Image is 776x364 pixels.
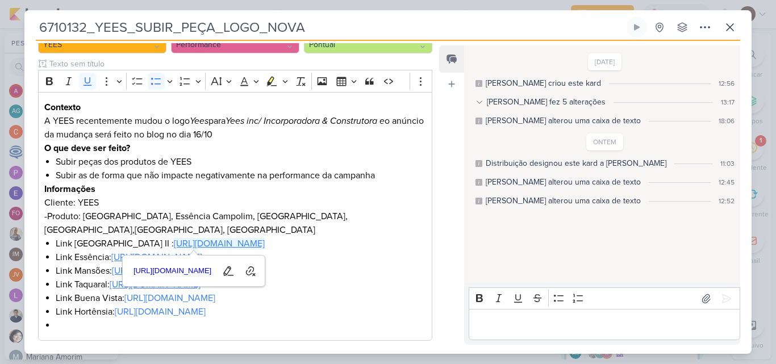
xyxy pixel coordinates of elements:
[475,80,482,87] div: Este log é visível à todos no kard
[56,264,426,278] li: Link Mansões:
[719,78,735,89] div: 12:56
[719,196,735,206] div: 12:52
[475,160,482,167] div: Este log é visível à todos no kard
[486,77,601,89] div: Isabella criou este kard
[38,70,432,92] div: Editor toolbar
[44,114,426,141] p: A YEES recentemente mudou o logo para o anúncio da mudança será feito no blog no dia 16/10
[56,305,426,319] li: Link Hortênsia:
[38,35,166,53] button: YEES
[486,195,641,207] div: Isabella alterou uma caixa de texto
[44,102,81,113] strong: Contexto
[56,291,426,305] li: Link Buena Vista:
[475,198,482,204] div: Este log é visível à todos no kard
[115,306,206,317] a: [URL][DOMAIN_NAME]
[112,265,203,277] a: [URL][DOMAIN_NAME]
[719,116,735,126] div: 18:06
[487,96,606,108] div: [PERSON_NAME] fez 5 alterações
[56,155,426,169] li: Subir peças dos produtos de YEES
[111,252,202,263] a: [URL][DOMAIN_NAME]
[130,264,215,278] span: [URL][DOMAIN_NAME]
[226,115,385,127] i: Yees inc/ Incorporadora & Construtora e
[719,177,735,187] div: 12:45
[47,58,432,70] input: Texto sem título
[171,35,299,53] button: Performance
[174,238,265,249] a: [URL][DOMAIN_NAME]
[486,176,641,188] div: Isabella alterou uma caixa de texto
[44,143,130,154] strong: O que deve ser feito?
[721,97,735,107] div: 13:17
[475,118,482,124] div: Este log é visível à todos no kard
[469,309,740,340] div: Editor editing area: main
[124,292,215,304] a: [URL][DOMAIN_NAME]
[56,237,426,250] li: Link [GEOGRAPHIC_DATA] II :
[56,278,426,291] li: Link Taquaral:
[36,17,624,37] input: Kard Sem Título
[469,287,740,309] div: Editor toolbar
[56,250,426,264] li: Link Essência:
[56,169,426,182] li: Subir as de forma que não impacte negativamente na performance da campanha
[44,183,95,195] strong: Informações
[486,157,666,169] div: Distribuição designou este kard a Rafael
[44,210,426,237] p: -Produto: [GEOGRAPHIC_DATA], Essência Campolim, [GEOGRAPHIC_DATA], [GEOGRAPHIC_DATA],[GEOGRAPHIC_...
[304,35,432,53] button: Pontual
[632,23,641,32] div: Ligar relógio
[130,262,216,280] a: [URL][DOMAIN_NAME]
[720,158,735,169] div: 11:03
[190,115,208,127] i: Yees
[44,196,426,210] p: Cliente: YEES
[38,92,432,341] div: Editor editing area: main
[475,179,482,186] div: Este log é visível à todos no kard
[486,115,641,127] div: Caroline alterou uma caixa de texto
[110,279,201,290] a: [URL][DOMAIN_NAME]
